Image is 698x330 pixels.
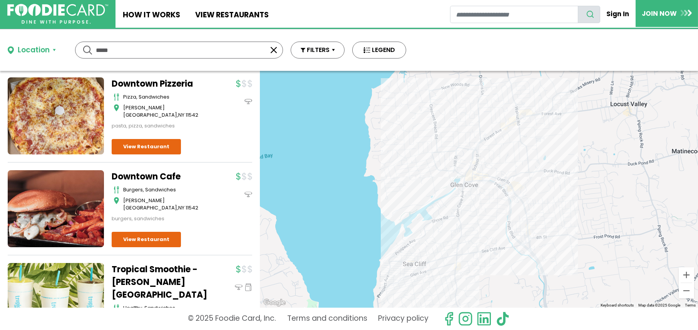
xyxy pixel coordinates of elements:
div: , [123,197,208,212]
button: Zoom out [679,283,694,298]
input: restaurant search [450,6,578,23]
img: FoodieCard; Eat, Drink, Save, Donate [7,4,108,24]
button: Location [8,45,56,56]
img: pickup_icon.svg [244,283,252,291]
a: View Restaurant [112,232,181,247]
button: FILTERS [291,42,345,59]
div: healthy, sandwiches [123,304,208,312]
button: Keyboard shortcuts [601,303,634,308]
a: View Restaurant [112,139,181,154]
a: Open this area in Google Maps (opens a new window) [262,298,287,308]
span: NY [178,111,184,119]
img: dinein_icon.svg [235,283,243,291]
span: Map data ©2025 Google [638,303,680,307]
img: dinein_icon.svg [244,98,252,106]
img: dinein_icon.svg [244,191,252,198]
img: map_icon.svg [114,197,119,204]
a: Privacy policy [378,312,429,326]
div: pizza, sandwiches [123,93,208,101]
a: Terms [685,303,696,307]
img: cutlery_icon.svg [114,186,119,194]
span: [PERSON_NAME][GEOGRAPHIC_DATA] [123,197,177,212]
img: map_icon.svg [114,104,119,112]
a: Sign In [600,5,636,22]
img: linkedin.svg [477,312,491,326]
img: Google [262,298,287,308]
div: burgers, sandwiches [123,186,208,194]
img: cutlery_icon.svg [114,93,119,101]
span: [PERSON_NAME][GEOGRAPHIC_DATA] [123,104,177,119]
a: Downtown Cafe [112,170,208,183]
span: NY [178,204,184,211]
span: 11542 [186,111,198,119]
a: Tropical Smoothie - [PERSON_NAME][GEOGRAPHIC_DATA] [112,263,208,301]
button: Zoom in [679,267,694,283]
button: LEGEND [352,42,406,59]
a: Terms and conditions [287,312,367,326]
img: cutlery_icon.svg [114,304,119,312]
svg: check us out on facebook [442,312,456,326]
div: burgers, sandwiches [112,215,208,223]
span: 11542 [186,204,198,211]
p: © 2025 Foodie Card, Inc. [188,312,276,326]
a: Downtown Pizzeria [112,77,208,90]
div: , [123,104,208,119]
div: pasta, pizza, sandwiches [112,122,208,130]
img: tiktok.svg [495,312,510,326]
div: Location [18,45,50,56]
button: search [578,6,600,23]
